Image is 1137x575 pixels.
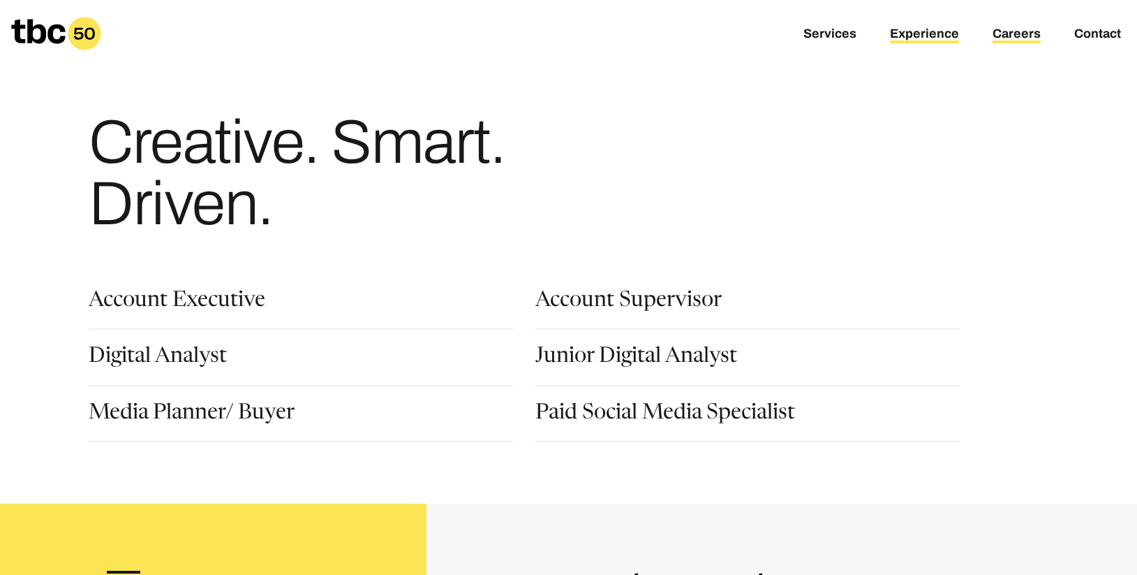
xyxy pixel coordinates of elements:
[803,27,856,43] a: Services
[890,27,959,43] a: Experience
[535,291,722,314] a: Account Supervisor
[89,291,265,314] a: Account Executive
[1074,27,1121,43] a: Contact
[89,403,295,427] a: Media Planner/ Buyer
[535,403,795,427] a: Paid Social Media Specialist
[89,347,227,370] a: Digital Analyst
[993,27,1041,43] a: Careers
[11,17,101,50] a: Homepage
[89,112,625,235] h1: Creative. Smart. Driven.
[535,347,737,370] a: Junior Digital Analyst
